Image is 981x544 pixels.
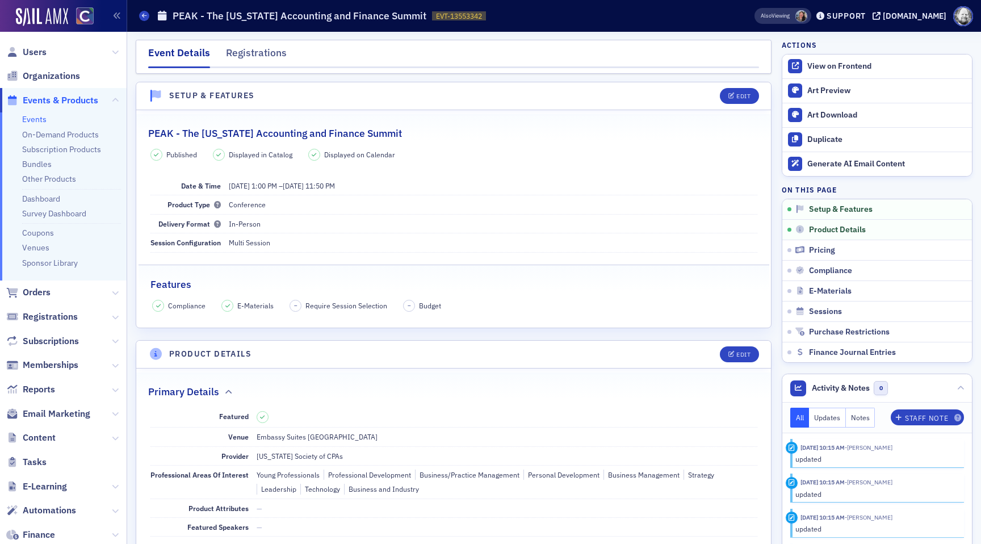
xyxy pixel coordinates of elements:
[720,88,759,104] button: Edit
[148,384,219,399] h2: Primary Details
[23,529,55,541] span: Finance
[300,484,340,494] div: Technology
[305,300,387,311] span: Require Session Selection
[23,504,76,517] span: Automations
[415,470,519,480] div: Business/Practice Management
[6,456,47,468] a: Tasks
[845,443,892,451] span: Lauren Standiford
[684,470,714,480] div: Strategy
[23,335,79,348] span: Subscriptions
[22,114,47,124] a: Events
[166,149,197,160] span: Published
[786,442,798,454] div: Update
[324,149,395,160] span: Displayed on Calendar
[22,144,101,154] a: Subscription Products
[809,408,846,428] button: Updates
[22,129,99,140] a: On-Demand Products
[257,504,262,513] span: —
[167,200,221,209] span: Product Type
[883,11,946,21] div: [DOMAIN_NAME]
[603,470,680,480] div: Business Management
[736,93,751,99] div: Edit
[344,484,419,494] div: Business and Industry
[221,451,249,461] span: Provider
[158,219,221,228] span: Delivery Format
[305,181,335,190] time: 11:50 PM
[22,174,76,184] a: Other Products
[148,126,402,141] h2: PEAK - The [US_STATE] Accounting and Finance Summit
[23,432,56,444] span: Content
[436,11,482,21] span: EVT-13553342
[181,181,221,190] span: Date & Time
[6,70,80,82] a: Organizations
[873,12,950,20] button: [DOMAIN_NAME]
[795,454,956,464] div: updated
[68,7,94,27] a: View Homepage
[23,383,55,396] span: Reports
[807,110,966,120] div: Art Download
[6,359,78,371] a: Memberships
[22,159,52,169] a: Bundles
[905,415,948,421] div: Staff Note
[807,135,966,145] div: Duplicate
[809,245,835,256] span: Pricing
[229,238,270,247] span: Multi Session
[782,40,817,50] h4: Actions
[23,311,78,323] span: Registrations
[188,504,249,513] span: Product Attributes
[790,408,810,428] button: All
[257,522,262,532] span: —
[283,181,304,190] span: [DATE]
[169,348,251,360] h4: Product Details
[807,159,966,169] div: Generate AI Email Content
[782,152,972,176] button: Generate AI Email Content
[800,443,845,451] time: 8/21/2025 10:15 AM
[809,225,866,235] span: Product Details
[6,286,51,299] a: Orders
[523,470,599,480] div: Personal Development
[795,489,956,499] div: updated
[786,512,798,524] div: Update
[6,94,98,107] a: Events & Products
[6,504,76,517] a: Automations
[22,258,78,268] a: Sponsor Library
[6,432,56,444] a: Content
[6,46,47,58] a: Users
[23,456,47,468] span: Tasks
[187,522,249,532] span: Featured Speakers
[6,529,55,541] a: Finance
[324,470,411,480] div: Professional Development
[229,200,266,209] span: Conference
[845,513,892,521] span: Lauren Standiford
[6,383,55,396] a: Reports
[809,204,873,215] span: Setup & Features
[23,70,80,82] span: Organizations
[408,302,411,309] span: –
[891,409,964,425] button: Staff Note
[150,277,191,292] h2: Features
[795,10,807,22] span: Tiffany Carson
[23,46,47,58] span: Users
[761,12,790,20] span: Viewing
[23,480,67,493] span: E-Learning
[22,242,49,253] a: Venues
[168,300,206,311] span: Compliance
[294,302,297,309] span: –
[6,480,67,493] a: E-Learning
[782,185,972,195] h4: On this page
[22,228,54,238] a: Coupons
[845,478,892,486] span: Lauren Standiford
[809,307,842,317] span: Sessions
[809,266,852,276] span: Compliance
[6,335,79,348] a: Subscriptions
[6,311,78,323] a: Registrations
[812,382,870,394] span: Activity & Notes
[22,194,60,204] a: Dashboard
[419,300,441,311] span: Budget
[846,408,875,428] button: Notes
[23,94,98,107] span: Events & Products
[76,7,94,25] img: SailAMX
[150,470,249,479] span: Professional Areas Of Interest
[782,79,972,103] a: Art Preview
[229,149,292,160] span: Displayed in Catalog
